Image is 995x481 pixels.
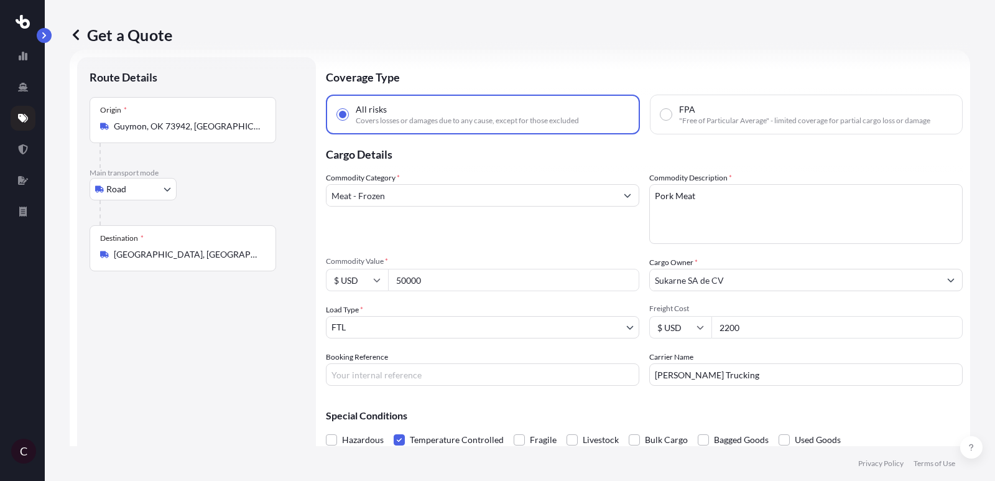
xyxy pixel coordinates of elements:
[326,351,388,363] label: Booking Reference
[70,25,172,45] p: Get a Quote
[326,363,639,386] input: Your internal reference
[388,269,639,291] input: Type amount
[90,168,303,178] p: Main transport mode
[342,431,384,449] span: Hazardous
[645,431,688,449] span: Bulk Cargo
[940,269,962,291] button: Show suggestions
[20,445,27,457] span: C
[649,363,963,386] input: Enter name
[337,109,348,120] input: All risksCovers losses or damages due to any cause, except for those excluded
[914,459,955,469] a: Terms of Use
[660,109,672,120] input: FPA"Free of Particular Average" - limited coverage for partial cargo loss or damage
[326,134,963,172] p: Cargo Details
[326,256,639,266] span: Commodity Value
[326,172,400,184] label: Commodity Category
[410,431,504,449] span: Temperature Controlled
[90,70,157,85] p: Route Details
[795,431,841,449] span: Used Goods
[714,431,769,449] span: Bagged Goods
[326,184,616,207] input: Select a commodity type
[326,316,639,339] button: FTL
[650,269,940,291] input: Full name
[530,431,557,449] span: Fragile
[114,120,261,133] input: Origin
[711,316,963,339] input: Enter amount
[326,411,963,421] p: Special Conditions
[649,304,963,314] span: Freight Cost
[858,459,904,469] a: Privacy Policy
[649,184,963,244] textarea: Pork Meat
[356,103,387,116] span: All risks
[583,431,619,449] span: Livestock
[100,233,144,243] div: Destination
[679,116,930,126] span: "Free of Particular Average" - limited coverage for partial cargo loss or damage
[616,184,639,207] button: Show suggestions
[90,178,177,200] button: Select transport
[331,321,346,334] span: FTL
[649,172,732,184] label: Commodity Description
[114,248,261,261] input: Destination
[679,103,695,116] span: FPA
[649,256,698,269] label: Cargo Owner
[356,116,579,126] span: Covers losses or damages due to any cause, except for those excluded
[326,304,363,316] span: Load Type
[649,351,693,363] label: Carrier Name
[326,57,963,95] p: Coverage Type
[100,105,127,115] div: Origin
[106,183,126,195] span: Road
